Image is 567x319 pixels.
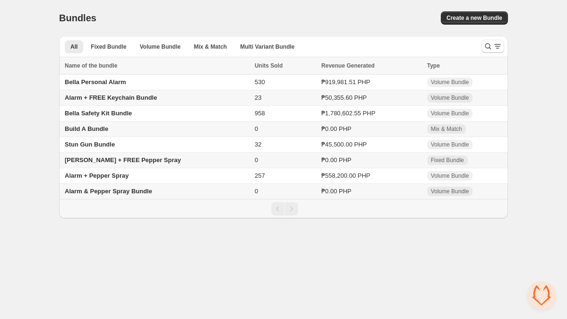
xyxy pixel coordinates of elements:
span: Volume Bundle [431,78,469,86]
span: ₱0.00 PHP [321,125,352,132]
span: [PERSON_NAME] + FREE Pepper Spray [65,156,181,164]
span: 0 [255,125,258,132]
span: ₱45,500.00 PHP [321,141,367,148]
span: 530 [255,78,265,86]
span: Fixed Bundle [431,156,464,164]
span: Multi Variant Bundle [240,43,294,51]
span: ₱50,355.60 PHP [321,94,367,101]
span: 958 [255,110,265,117]
span: Mix & Match [431,125,462,133]
button: Search and filter results [481,40,504,53]
span: Volume Bundle [431,141,469,148]
span: Units Sold [255,61,283,70]
span: Alarm & Pepper Spray Bundle [65,188,152,195]
span: Volume Bundle [431,94,469,102]
span: Build A Bundle [65,125,108,132]
span: Create a new Bundle [447,14,502,22]
span: All [70,43,77,51]
span: Bella Personal Alarm [65,78,126,86]
span: ₱1,780,602.55 PHP [321,110,375,117]
div: Type [427,61,502,70]
div: Open chat [527,281,556,310]
span: Alarm + FREE Keychain Bundle [65,94,157,101]
nav: Pagination [59,199,508,218]
span: 32 [255,141,261,148]
span: Volume Bundle [431,172,469,180]
span: 0 [255,188,258,195]
span: ₱558,200.00 PHP [321,172,370,179]
button: Create a new Bundle [441,11,508,25]
span: Mix & Match [194,43,227,51]
span: ₱0.00 PHP [321,188,352,195]
span: Revenue Generated [321,61,375,70]
span: Stun Gun Bundle [65,141,115,148]
span: Volume Bundle [431,188,469,195]
span: 257 [255,172,265,179]
span: Volume Bundle [431,110,469,117]
span: Volume Bundle [140,43,180,51]
span: Bella Safety Kit Bundle [65,110,132,117]
span: Fixed Bundle [91,43,126,51]
div: Name of the bundle [65,61,249,70]
h1: Bundles [59,12,96,24]
span: ₱0.00 PHP [321,156,352,164]
button: Units Sold [255,61,292,70]
span: ₱919,981.51 PHP [321,78,370,86]
span: Alarm + Pepper Spray [65,172,129,179]
span: 0 [255,156,258,164]
span: 23 [255,94,261,101]
button: Revenue Generated [321,61,384,70]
